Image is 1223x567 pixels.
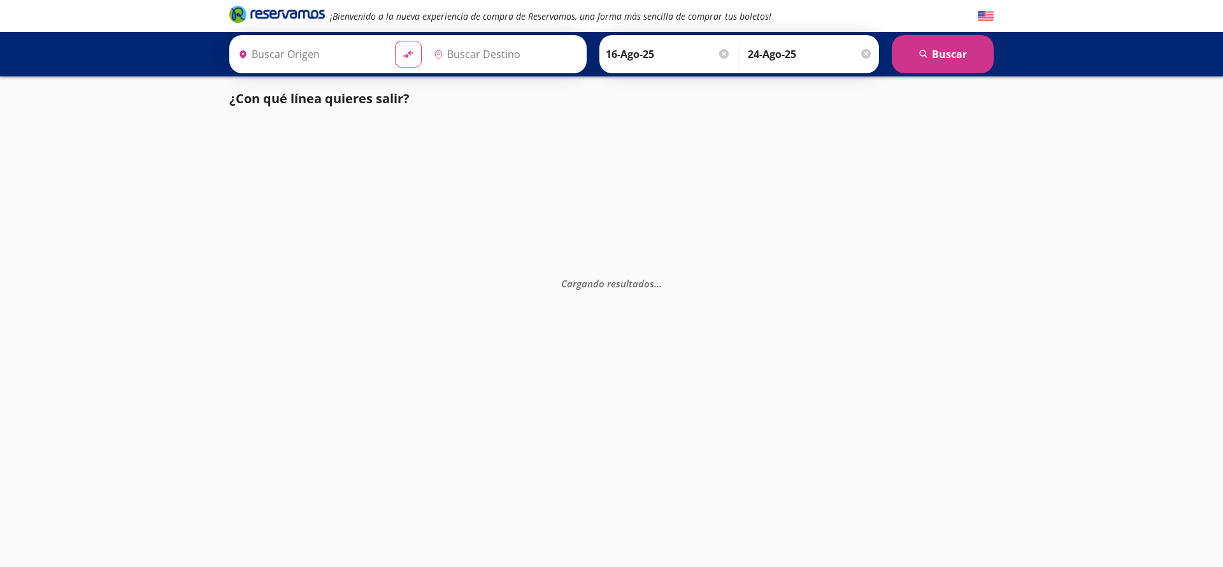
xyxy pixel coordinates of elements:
a: Brand Logo [229,4,325,27]
em: ¡Bienvenido a la nueva experiencia de compra de Reservamos, una forma más sencilla de comprar tus... [330,10,771,22]
input: Buscar Destino [429,38,580,70]
button: English [978,8,994,24]
input: Opcional [748,38,873,70]
span: . [657,277,659,290]
input: Elegir Fecha [606,38,731,70]
span: . [654,277,657,290]
button: Buscar [892,35,994,73]
i: Brand Logo [229,4,325,24]
span: . [659,277,662,290]
em: Cargando resultados [561,277,662,290]
p: ¿Con qué línea quieres salir? [229,89,410,108]
input: Buscar Origen [233,38,385,70]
